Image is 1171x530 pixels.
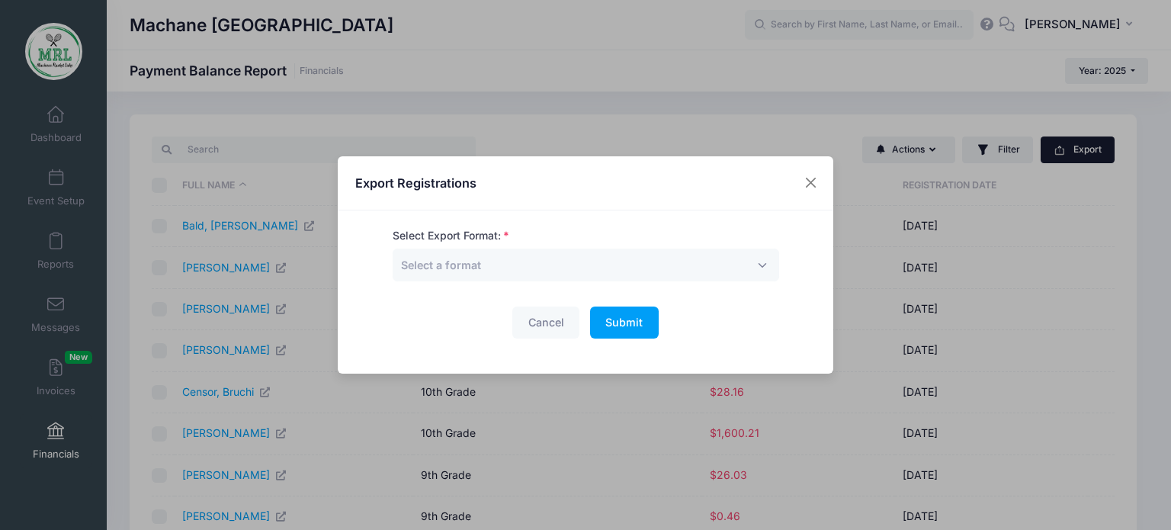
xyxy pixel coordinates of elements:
span: Select a format [401,257,481,273]
button: Close [797,169,825,197]
button: Cancel [512,307,579,339]
button: Submit [590,307,659,339]
span: Submit [605,316,643,329]
label: Select Export Format: [393,228,509,244]
span: Select a format [401,259,481,271]
h4: Export Registrations [355,174,476,192]
span: Select a format [393,249,779,281]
